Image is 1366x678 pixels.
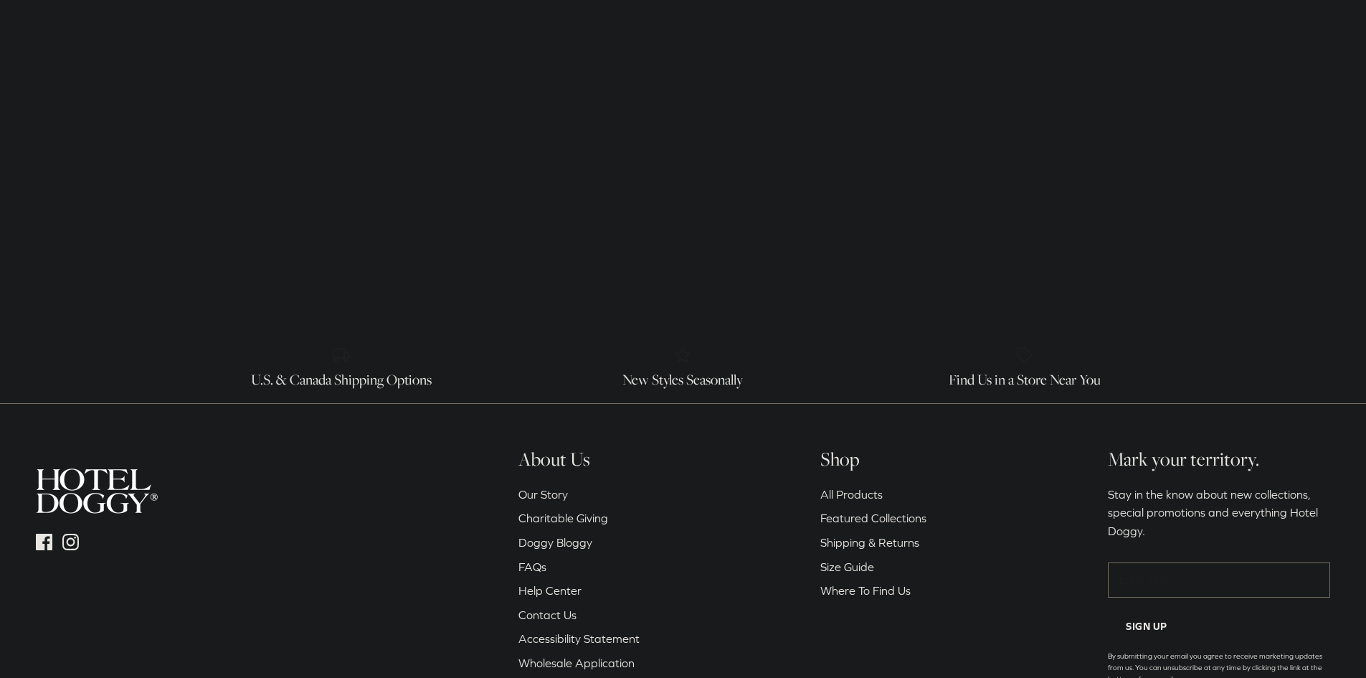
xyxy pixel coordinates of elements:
[1108,562,1330,598] input: Email
[820,512,926,524] a: Featured Collections
[62,534,79,550] a: Instagram
[36,469,158,514] img: hoteldoggycom
[820,488,883,501] a: All Products
[820,584,911,597] a: Where To Find Us
[820,447,926,471] h6: Shop
[518,608,577,621] a: Contact Us
[518,632,640,645] a: Accessibility Statement
[181,344,502,389] a: U.S. & Canada Shipping Options
[865,371,1185,389] h6: Find Us in a Store Near You
[518,447,640,471] h6: About Us
[1108,447,1330,471] h6: Mark your territory.
[518,656,635,669] a: Wholesale Application
[518,560,546,573] a: FAQs
[181,371,502,389] h6: U.S. & Canada Shipping Options
[865,344,1185,389] a: Find Us in a Store Near You
[1108,486,1330,541] p: Stay in the know about new collections, special promotions and everything Hotel Doggy.
[1108,609,1185,644] button: Sign up
[518,488,568,501] a: Our Story
[518,536,592,549] a: Doggy Bloggy
[523,371,843,389] h6: New Styles Seasonally
[820,560,874,573] a: Size Guide
[820,536,919,549] a: Shipping & Returns
[518,512,608,524] a: Charitable Giving
[36,534,52,550] a: Facebook
[518,584,582,597] a: Help Center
